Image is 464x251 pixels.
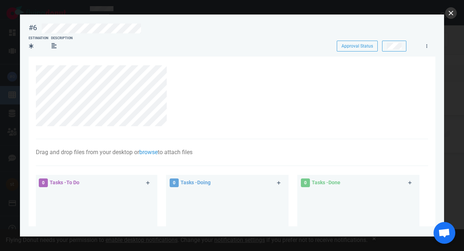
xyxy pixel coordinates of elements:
[29,23,37,32] div: #6
[337,41,378,52] button: Approval Status
[139,149,158,156] a: browse
[39,178,48,187] span: 0
[158,149,192,156] span: to attach files
[312,180,340,185] span: Tasks - Done
[181,180,211,185] span: Tasks - Doing
[445,7,457,19] button: close
[301,178,310,187] span: 0
[36,149,139,156] span: Drag and drop files from your desktop or
[50,180,79,185] span: Tasks - To Do
[51,36,72,41] div: Description
[170,178,179,187] span: 0
[434,222,455,244] a: Chat öffnen
[29,36,48,41] div: Estimation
